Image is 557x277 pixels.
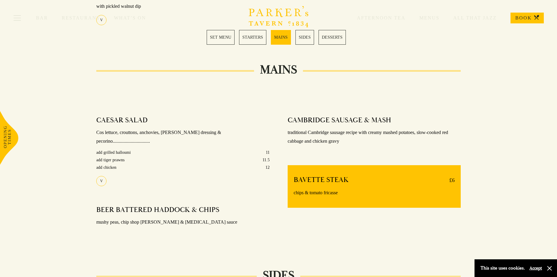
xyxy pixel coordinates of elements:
[254,63,303,77] h2: MAINS
[262,156,270,164] p: 11.5
[207,30,235,45] a: 1 / 5
[239,30,266,45] a: 2 / 5
[96,128,269,146] p: Cos lettuce, crouttons, anchovies, [PERSON_NAME] dressing & pecorino...............................
[96,116,148,125] h4: CAESAR SALAD
[288,116,391,125] h4: CAMBRIDGE SAUSAGE & MASH
[443,175,455,185] p: £6
[294,189,455,197] p: chips & tomato fricasse
[96,149,131,156] p: add grilled halloumi
[295,30,314,45] a: 4 / 5
[96,164,116,171] p: add chicken
[529,265,542,271] button: Accept
[96,205,219,214] h4: BEER BATTERED HADDOCK & CHIPS
[271,30,291,45] a: 3 / 5
[265,164,270,171] p: 12
[96,176,106,186] div: V
[288,128,461,146] p: traditional Cambridge sausage recipe with creamy mashed potatoes, slow-cooked red cabbage and chi...
[266,149,270,156] p: 11
[547,265,553,271] button: Close and accept
[294,175,349,185] h4: BAVETTE STEAK
[96,156,124,164] p: add tiger prawns
[319,30,346,45] a: 5 / 5
[481,264,525,273] p: This site uses cookies.
[96,218,269,227] p: mushy peas, chip shop [PERSON_NAME] & [MEDICAL_DATA] sauce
